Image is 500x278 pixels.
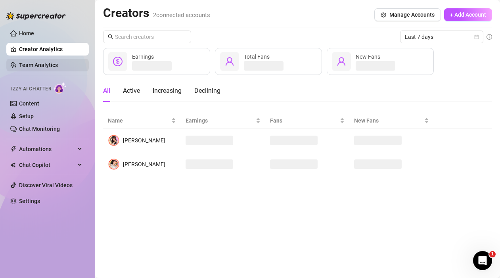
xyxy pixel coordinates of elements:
[113,57,123,66] span: dollar-circle
[19,62,58,68] a: Team Analytics
[10,146,17,152] span: thunderbolt
[337,57,346,66] span: user
[270,116,339,125] span: Fans
[103,113,181,128] th: Name
[103,86,110,96] div: All
[153,86,182,96] div: Increasing
[19,143,75,155] span: Automations
[389,12,435,18] span: Manage Accounts
[19,182,73,188] a: Discover Viral Videos
[444,8,492,21] button: + Add Account
[473,251,492,270] iframe: Intercom live chat
[108,159,119,170] img: 𝖍𝖔𝖑𝖑𝖞
[487,34,492,40] span: info-circle
[19,30,34,36] a: Home
[108,135,119,146] img: Holly
[225,57,234,66] span: user
[54,82,67,94] img: AI Chatter
[19,198,40,204] a: Settings
[181,113,265,128] th: Earnings
[265,113,350,128] th: Fans
[194,86,220,96] div: Declining
[474,35,479,39] span: calendar
[153,12,210,19] span: 2 connected accounts
[123,86,140,96] div: Active
[132,54,154,60] span: Earnings
[123,137,165,144] span: [PERSON_NAME]
[103,6,210,21] h2: Creators
[405,31,479,43] span: Last 7 days
[19,159,75,171] span: Chat Copilot
[115,33,180,41] input: Search creators
[374,8,441,21] button: Manage Accounts
[108,116,170,125] span: Name
[123,161,165,167] span: [PERSON_NAME]
[19,43,82,56] a: Creator Analytics
[10,162,15,168] img: Chat Copilot
[19,100,39,107] a: Content
[19,113,34,119] a: Setup
[6,12,66,20] img: logo-BBDzfeDw.svg
[349,113,434,128] th: New Fans
[489,251,496,257] span: 1
[244,54,270,60] span: Total Fans
[186,116,254,125] span: Earnings
[11,85,51,93] span: Izzy AI Chatter
[356,54,380,60] span: New Fans
[19,126,60,132] a: Chat Monitoring
[381,12,386,17] span: setting
[354,116,423,125] span: New Fans
[450,12,486,18] span: + Add Account
[108,34,113,40] span: search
